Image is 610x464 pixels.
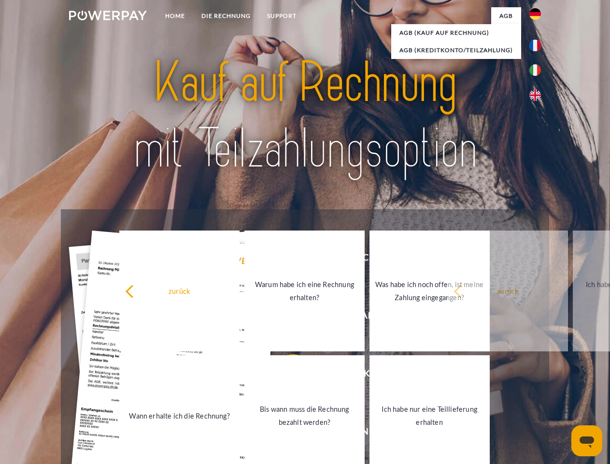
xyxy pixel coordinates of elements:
[69,11,147,20] img: logo-powerpay-white.svg
[491,7,521,25] a: agb
[529,64,541,76] img: it
[529,8,541,20] img: de
[125,284,234,297] div: zurück
[250,403,359,429] div: Bis wann muss die Rechnung bezahlt werden?
[375,403,484,429] div: Ich habe nur eine Teillieferung erhalten
[529,89,541,101] img: en
[193,7,259,25] a: DIE RECHNUNG
[369,231,490,351] a: Was habe ich noch offen, ist meine Zahlung eingegangen?
[529,40,541,51] img: fr
[157,7,193,25] a: Home
[391,42,521,59] a: AGB (Kreditkonto/Teilzahlung)
[454,284,562,297] div: zurück
[571,425,602,456] iframe: Schaltfläche zum Öffnen des Messaging-Fensters
[250,278,359,304] div: Warum habe ich eine Rechnung erhalten?
[259,7,305,25] a: SUPPORT
[391,24,521,42] a: AGB (Kauf auf Rechnung)
[375,278,484,304] div: Was habe ich noch offen, ist meine Zahlung eingegangen?
[92,46,518,185] img: title-powerpay_de.svg
[125,409,234,422] div: Wann erhalte ich die Rechnung?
